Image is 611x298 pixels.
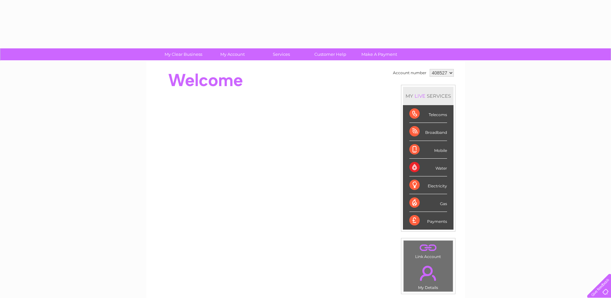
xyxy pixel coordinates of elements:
a: My Clear Business [157,48,210,60]
td: Account number [391,67,428,78]
div: Water [409,159,447,176]
a: My Account [206,48,259,60]
div: LIVE [413,93,427,99]
a: Services [255,48,308,60]
div: Electricity [409,176,447,194]
div: Telecoms [409,105,447,123]
td: Link Account [403,240,453,261]
div: Broadband [409,123,447,141]
a: . [405,242,451,253]
a: Make A Payment [353,48,406,60]
div: Payments [409,212,447,229]
a: . [405,262,451,284]
td: My Details [403,260,453,292]
div: Gas [409,194,447,212]
div: MY SERVICES [403,87,453,105]
div: Mobile [409,141,447,159]
a: Customer Help [304,48,357,60]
